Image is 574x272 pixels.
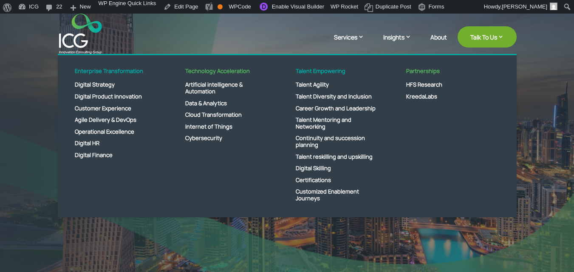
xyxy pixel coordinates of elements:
[59,14,102,54] img: ICG
[177,98,274,109] a: Data & Analytics
[430,34,447,54] a: About
[66,68,164,79] a: Enterprise Transformation
[334,33,373,54] a: Services
[429,3,444,17] span: Forms
[80,3,91,17] span: New
[66,103,164,115] a: Customer Experience
[458,26,517,48] a: Talk To Us
[287,68,385,79] a: Talent Empowering
[218,4,223,9] div: OK
[66,114,164,126] a: Agile Delivery & DevOps
[287,91,385,103] a: Talent Diversity and Inclusion
[66,91,164,103] a: Digital Product Innovation
[287,114,385,132] a: Talent Mentoring and Networking
[287,103,385,115] a: Career Growth and Leadership
[66,149,164,161] a: Digital Finance
[177,109,274,121] a: Cloud Transformation
[376,3,411,17] span: Duplicate Post
[287,151,385,163] a: Talent reskilling and upskilling
[383,33,420,54] a: Insights
[66,126,164,138] a: Operational Excellence
[502,3,547,10] span: [PERSON_NAME]
[177,132,274,144] a: Cybersecurity
[287,186,385,204] a: Customized Enablement Journeys
[398,91,495,103] a: KreedaLabs
[177,79,274,97] a: Artificial intelligence & Automation
[398,79,495,91] a: HFS Research
[532,231,574,272] iframe: Chat Widget
[66,137,164,149] a: Digital HR
[287,163,385,174] a: Digital Skilling
[56,3,62,17] span: 22
[177,68,274,79] a: Technology Acceleration
[287,79,385,91] a: Talent Agility
[287,174,385,186] a: Certifications
[66,79,164,91] a: Digital Strategy
[398,68,495,79] a: Partnerships
[177,121,274,133] a: Internet of Things
[287,132,385,151] a: Continuity and succession planning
